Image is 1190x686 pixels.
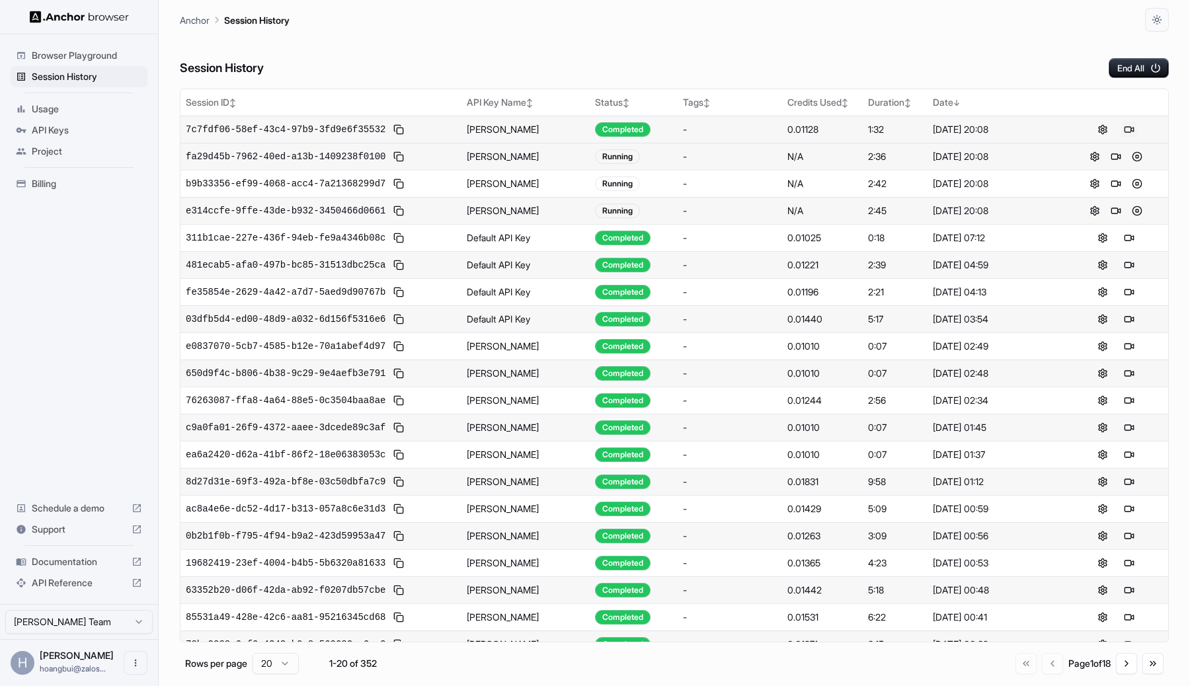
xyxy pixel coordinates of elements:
div: 2:21 [868,286,922,299]
div: [DATE] 00:59 [933,502,1058,515]
div: 0.01831 [787,475,857,488]
div: [DATE] 00:56 [933,529,1058,543]
div: Duration [868,96,922,109]
td: [PERSON_NAME] [461,549,590,576]
div: Project [11,141,147,162]
div: [DATE] 03:54 [933,313,1058,326]
p: Session History [224,13,290,27]
div: 0:18 [868,231,922,245]
div: Usage [11,98,147,120]
div: - [683,286,777,299]
button: End All [1109,58,1169,78]
div: - [683,177,777,190]
div: - [683,123,777,136]
td: [PERSON_NAME] [461,197,590,224]
div: [DATE] 20:08 [933,123,1058,136]
div: [DATE] 01:45 [933,421,1058,434]
span: c9a0fa01-26f9-4372-aaee-3dcede89c3af [186,421,385,434]
span: fa29d45b-7962-40ed-a13b-1409238f0100 [186,150,385,163]
td: Default API Key [461,251,590,278]
span: 8d27d31e-69f3-492a-bf8e-03c50dbfa7c9 [186,475,385,488]
div: Completed [595,339,651,354]
span: Documentation [32,555,126,568]
span: fe35854e-2629-4a42-a7d7-5aed9d90767b [186,286,385,299]
div: 4:23 [868,556,922,570]
td: [PERSON_NAME] [461,576,590,603]
span: Schedule a demo [32,502,126,515]
div: Running [595,149,640,164]
td: [PERSON_NAME] [461,143,590,170]
td: [PERSON_NAME] [461,414,590,441]
span: Browser Playground [32,49,142,62]
div: 5:18 [868,584,922,597]
td: [PERSON_NAME] [461,603,590,630]
div: Session ID [186,96,456,109]
div: [DATE] 02:49 [933,340,1058,353]
div: - [683,204,777,217]
div: Completed [595,312,651,326]
div: Completed [595,583,651,597]
div: - [683,394,777,407]
div: 0:07 [868,448,922,461]
div: API Key Name [467,96,584,109]
span: e314ccfe-9ffe-43de-b932-3450466d0661 [186,204,385,217]
span: 03dfb5d4-ed00-48d9-a032-6d156f5316e6 [186,313,385,326]
span: hoangbui@zalos.io [40,664,106,673]
div: Credits Used [787,96,857,109]
span: e0837070-5cb7-4585-b12e-70a1abef4d97 [186,340,385,353]
div: Completed [595,610,651,625]
div: Completed [595,366,651,381]
div: 0.01531 [787,611,857,624]
span: API Reference [32,576,126,590]
div: - [683,258,777,272]
div: Browser Playground [11,45,147,66]
div: [DATE] 07:12 [933,231,1058,245]
div: - [683,502,777,515]
span: ↕ [623,98,629,108]
div: 1:32 [868,123,922,136]
span: 76263087-ffa8-4a64-88e5-0c3504baa8ae [186,394,385,407]
div: Completed [595,231,651,245]
span: Usage [32,102,142,116]
div: 0:07 [868,421,922,434]
div: Completed [595,122,651,137]
div: Support [11,519,147,540]
div: - [683,421,777,434]
span: b9b33356-ef99-4068-acc4-7a21368299d7 [186,177,385,190]
td: [PERSON_NAME] [461,170,590,197]
td: [PERSON_NAME] [461,332,590,360]
span: 7c7fdf06-58ef-43c4-97b9-3fd9e6f35532 [186,123,385,136]
div: - [683,556,777,570]
div: Completed [595,475,651,489]
div: [DATE] 04:13 [933,286,1058,299]
div: 2:39 [868,258,922,272]
span: 650d9f4c-b806-4b38-9c29-9e4aefb3e791 [186,367,385,380]
div: Date [933,96,1058,109]
div: - [683,150,777,163]
div: 5:09 [868,502,922,515]
div: 3:09 [868,529,922,543]
div: Completed [595,637,651,652]
div: [DATE] 01:12 [933,475,1058,488]
div: 0.01196 [787,286,857,299]
div: 0.01440 [787,313,857,326]
div: Completed [595,285,651,299]
div: 0.01128 [787,123,857,136]
div: Completed [595,393,651,408]
span: Support [32,523,126,536]
div: 0.01221 [787,258,857,272]
div: N/A [787,150,857,163]
div: [DATE] 02:48 [933,367,1058,380]
div: API Reference [11,572,147,593]
div: - [683,584,777,597]
div: - [683,475,777,488]
span: Project [32,145,142,158]
div: 0.01442 [787,584,857,597]
img: Anchor Logo [30,11,129,23]
div: 2:36 [868,150,922,163]
div: - [683,638,777,651]
div: 6:22 [868,611,922,624]
span: ac8a4e6e-dc52-4d17-b313-057a8c6e31d3 [186,502,385,515]
td: [PERSON_NAME] [461,116,590,143]
span: ↕ [842,98,848,108]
